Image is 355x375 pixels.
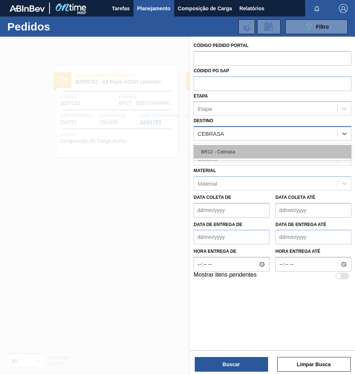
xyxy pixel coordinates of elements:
[194,118,213,123] label: Destino
[194,222,242,227] label: Data de Entrega de
[339,4,348,13] img: Logout
[7,22,102,31] h1: Pedidos
[239,4,264,13] span: Relatórios
[275,246,351,257] label: Hora entrega até
[194,246,270,257] label: Hora entrega de
[275,203,351,218] input: dd/mm/yyyy
[178,4,232,13] span: Composição de Carga
[194,43,249,48] label: Código Pedido Portal
[194,272,257,280] label: Mostrar itens pendentes
[194,145,351,159] div: BR12 - Cebrasa
[257,19,281,34] div: Solicitação de Revisão de Pedidos
[275,230,351,244] input: dd/mm/yyyy
[194,203,270,218] input: dd/mm/yyyy
[137,4,171,13] span: Planejamento
[316,24,329,30] span: Filtro
[305,3,329,14] button: Notificações
[194,195,231,200] label: Data coleta de
[238,19,255,34] div: Importar Negociações dos Pedidos
[285,19,348,34] button: Filtro
[198,106,212,112] div: Etapa
[194,143,216,148] label: Carteira
[275,195,315,200] label: Data coleta até
[194,94,208,99] label: Etapa
[194,168,216,173] label: Material
[198,180,217,186] div: Material
[275,222,326,227] label: Data de Entrega até
[112,4,130,13] span: Tarefas
[194,230,270,244] input: dd/mm/yyyy
[194,68,229,73] label: Códido PO SAP
[10,5,45,12] img: TNhmsLtSVTkK8tSr43FrP2fwEKptu5GPRR3wAAAABJRU5ErkJggg==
